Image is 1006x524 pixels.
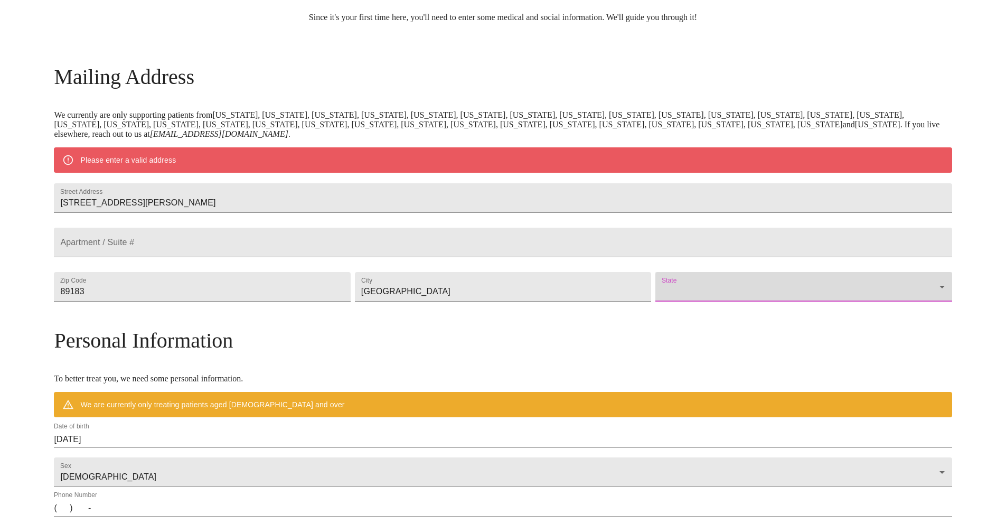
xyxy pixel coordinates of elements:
[655,272,952,302] div: ​
[80,395,344,414] div: We are currently only treating patients aged [DEMOGRAPHIC_DATA] and over
[54,457,952,487] div: [DEMOGRAPHIC_DATA]
[54,13,952,22] p: Since it's your first time here, you'll need to enter some medical and social information. We'll ...
[54,424,89,430] label: Date of birth
[80,151,176,170] div: Please enter a valid address
[54,492,97,499] label: Phone Number
[54,328,952,353] h3: Personal Information
[54,110,952,139] p: We currently are only supporting patients from [US_STATE], [US_STATE], [US_STATE], [US_STATE], [U...
[54,374,952,383] p: To better treat you, we need some personal information.
[150,129,288,138] em: [EMAIL_ADDRESS][DOMAIN_NAME]
[54,64,952,89] h3: Mailing Address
